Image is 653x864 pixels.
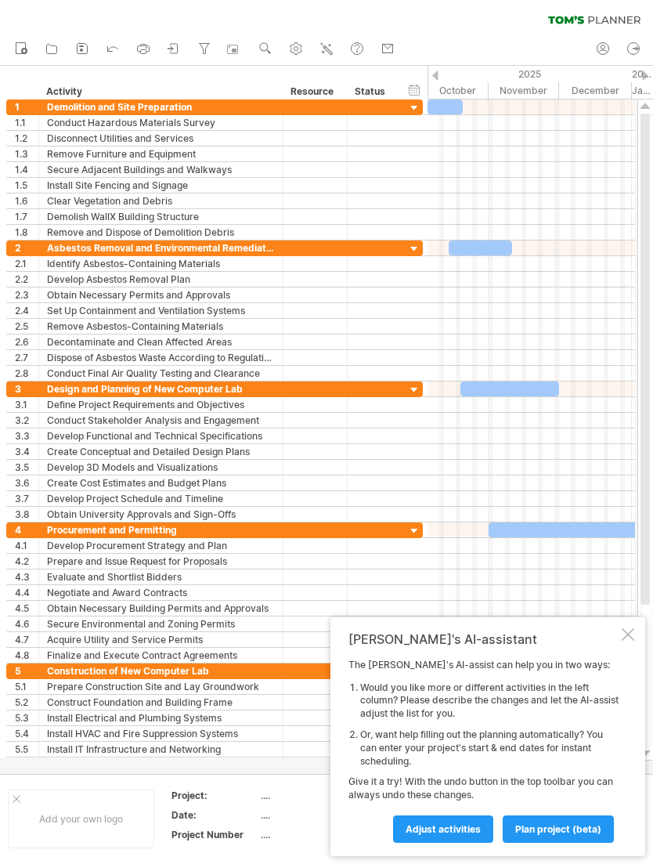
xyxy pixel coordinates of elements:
[47,193,275,208] div: Clear Vegetation and Debris
[489,82,559,99] div: November 2025
[15,272,38,287] div: 2.2
[15,131,38,146] div: 1.2
[47,178,275,193] div: Install Site Fencing and Signage
[47,726,275,741] div: Install HVAC and Fire Suppression Systems
[261,828,392,841] div: ....
[15,381,38,396] div: 3
[15,334,38,349] div: 2.6
[515,823,601,835] span: plan project (beta)
[47,303,275,318] div: Set Up Containment and Ventilation Systems
[47,663,275,678] div: Construction of New Computer Lab
[360,681,619,721] li: Would you like more or different activities in the left column? Please describe the changes and l...
[47,240,275,255] div: Asbestos Removal and Environmental Remediation
[355,84,389,99] div: Status
[559,82,632,99] div: December 2025
[15,162,38,177] div: 1.4
[15,366,38,381] div: 2.8
[15,742,38,757] div: 5.5
[15,146,38,161] div: 1.3
[47,710,275,725] div: Install Electrical and Plumbing Systems
[15,178,38,193] div: 1.5
[47,444,275,459] div: Create Conceptual and Detailed Design Plans
[406,823,481,835] span: Adjust activities
[47,601,275,616] div: Obtain Necessary Building Permits and Approvals
[15,585,38,600] div: 4.4
[47,115,275,130] div: Conduct Hazardous Materials Survey
[15,569,38,584] div: 4.3
[47,413,275,428] div: Conduct Stakeholder Analysis and Engagement
[15,460,38,475] div: 3.5
[15,193,38,208] div: 1.6
[8,790,154,848] div: Add your own logo
[47,616,275,631] div: Secure Environmental and Zoning Permits
[47,146,275,161] div: Remove Furniture and Equipment
[47,569,275,584] div: Evaluate and Shortlist Bidders
[47,679,275,694] div: Prepare Construction Site and Lay Groundwork
[47,585,275,600] div: Negotiate and Award Contracts
[171,789,258,802] div: Project:
[47,287,275,302] div: Obtain Necessary Permits and Approvals
[47,99,275,114] div: Demolition and Site Preparation
[47,162,275,177] div: Secure Adjacent Buildings and Walkways
[15,225,38,240] div: 1.8
[15,303,38,318] div: 2.4
[47,475,275,490] div: Create Cost Estimates and Budget Plans
[47,334,275,349] div: Decontaminate and Clean Affected Areas
[261,808,392,822] div: ....
[15,538,38,553] div: 4.1
[15,413,38,428] div: 3.2
[47,209,275,224] div: Demolish WallX Building Structure
[15,99,38,114] div: 1
[47,350,275,365] div: Dispose of Asbestos Waste According to Regulations
[261,789,392,802] div: ....
[15,475,38,490] div: 3.6
[47,366,275,381] div: Conduct Final Air Quality Testing and Clearance
[47,225,275,240] div: Remove and Dispose of Demolition Debris
[47,507,275,522] div: Obtain University Approvals and Sign-Offs
[47,538,275,553] div: Develop Procurement Strategy and Plan
[47,757,275,772] div: Finish Interior with Walls, Flooring, and Ceilings
[15,507,38,522] div: 3.8
[15,601,38,616] div: 4.5
[15,444,38,459] div: 3.4
[15,428,38,443] div: 3.3
[47,428,275,443] div: Develop Functional and Technical Specifications
[15,287,38,302] div: 2.3
[15,115,38,130] div: 1.1
[393,815,493,843] a: Adjust activities
[15,256,38,271] div: 2.1
[15,522,38,537] div: 4
[47,491,275,506] div: Develop Project Schedule and Timeline
[47,397,275,412] div: Define Project Requirements and Objectives
[503,815,614,843] a: plan project (beta)
[416,82,489,99] div: October 2025
[15,648,38,663] div: 4.8
[47,522,275,537] div: Procurement and Permitting
[47,554,275,569] div: Prepare and Issue Request for Proposals
[15,679,38,694] div: 5.1
[47,695,275,710] div: Construct Foundation and Building Frame
[348,659,619,842] div: The [PERSON_NAME]'s AI-assist can help you in two ways: Give it a try! With the undo button in th...
[348,631,619,647] div: [PERSON_NAME]'s AI-assistant
[15,240,38,255] div: 2
[15,710,38,725] div: 5.3
[15,616,38,631] div: 4.6
[15,663,38,678] div: 5
[15,757,38,772] div: 5.6
[15,554,38,569] div: 4.2
[47,742,275,757] div: Install IT Infrastructure and Networking
[15,350,38,365] div: 2.7
[15,726,38,741] div: 5.4
[360,728,619,768] li: Or, want help filling out the planning automatically? You can enter your project's start & end da...
[47,131,275,146] div: Disconnect Utilities and Services
[15,695,38,710] div: 5.2
[47,460,275,475] div: Develop 3D Models and Visualizations
[47,648,275,663] div: Finalize and Execute Contract Agreements
[47,632,275,647] div: Acquire Utility and Service Permits
[171,808,258,822] div: Date:
[15,319,38,334] div: 2.5
[15,209,38,224] div: 1.7
[47,381,275,396] div: Design and Planning of New Computer Lab
[47,256,275,271] div: Identify Asbestos-Containing Materials
[15,491,38,506] div: 3.7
